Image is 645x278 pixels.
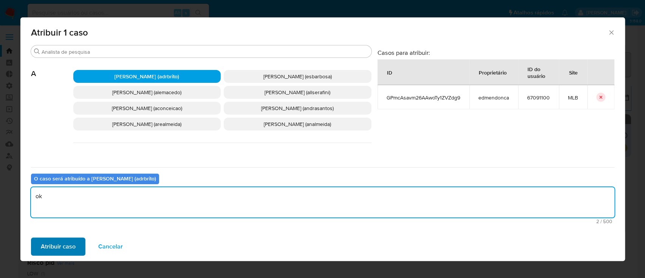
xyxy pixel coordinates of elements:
[34,175,156,182] b: O caso será atribuído a [PERSON_NAME] (adrbrito)
[518,60,558,85] div: ID do usuário
[33,219,612,224] span: Máximo de 500 caracteres
[261,104,334,112] span: [PERSON_NAME] (andrasantos)
[470,63,516,81] div: Proprietário
[224,86,371,99] div: [PERSON_NAME] (allserafini)
[264,89,330,96] span: [PERSON_NAME] (allserafini)
[112,104,182,112] span: [PERSON_NAME] (aconceicao)
[264,120,331,128] span: [PERSON_NAME] (analmeida)
[73,102,221,115] div: [PERSON_NAME] (aconceicao)
[224,102,371,115] div: [PERSON_NAME] (andrasantos)
[596,93,605,102] button: icon-button
[31,238,85,256] button: Atribuir caso
[263,73,332,80] span: [PERSON_NAME] (esbarbosa)
[31,28,608,37] span: Atribuir 1 caso
[478,94,509,101] span: edmendonca
[34,48,40,54] button: Procurar
[224,70,371,83] div: [PERSON_NAME] (esbarbosa)
[20,17,625,261] div: assign-modal
[98,238,123,255] span: Cancelar
[224,118,371,130] div: [PERSON_NAME] (analmeida)
[31,187,614,217] textarea: ok
[377,49,614,56] h3: Casos para atribuir:
[73,70,221,83] div: [PERSON_NAME] (adrbrito)
[112,89,181,96] span: [PERSON_NAME] (alemacedo)
[114,73,179,80] span: [PERSON_NAME] (adrbrito)
[88,238,133,256] button: Cancelar
[31,58,73,78] span: A
[387,94,460,101] span: GPmcAsavm26AAwoTy1ZVZdg9
[608,29,614,36] button: Fechar a janela
[112,120,181,128] span: [PERSON_NAME] (arealmeida)
[73,118,221,130] div: [PERSON_NAME] (arealmeida)
[568,94,578,101] span: MLB
[73,86,221,99] div: [PERSON_NAME] (alemacedo)
[42,48,368,55] input: Analista de pesquisa
[41,238,76,255] span: Atribuir caso
[560,63,587,81] div: Site
[527,94,550,101] span: 67091100
[378,63,401,81] div: ID
[31,143,73,163] span: C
